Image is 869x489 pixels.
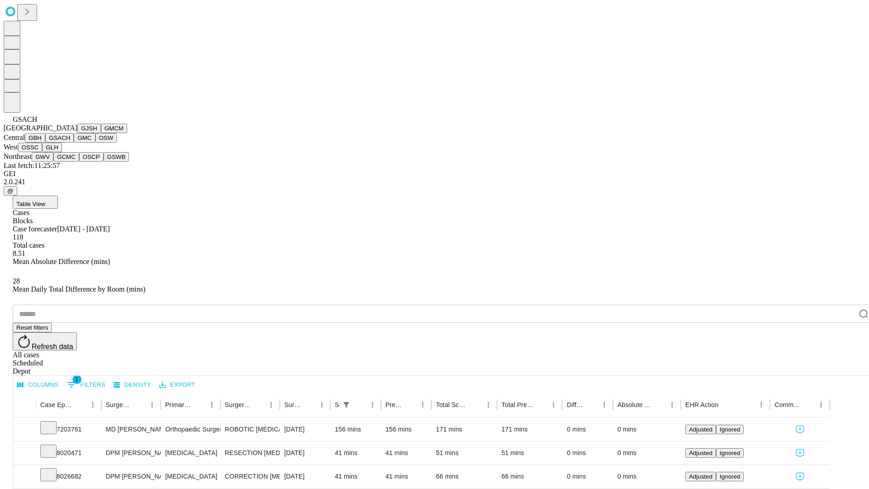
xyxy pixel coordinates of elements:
[598,398,611,411] button: Menu
[13,115,37,123] span: GSACH
[265,398,277,411] button: Menu
[4,143,18,151] span: West
[366,398,379,411] button: Menu
[25,133,45,143] button: GBH
[386,401,403,408] div: Predicted In Room Duration
[716,472,744,481] button: Ignored
[53,152,79,162] button: GCMC
[720,473,740,480] span: Ignored
[57,225,110,233] span: [DATE] - [DATE]
[13,249,25,257] span: 8.51
[815,398,827,411] button: Menu
[353,398,366,411] button: Sort
[225,401,251,408] div: Surgery Name
[4,178,865,186] div: 2.0.241
[802,398,815,411] button: Sort
[40,465,97,488] div: 8026682
[666,398,678,411] button: Menu
[77,124,101,133] button: GJSH
[225,465,275,488] div: CORRECTION [MEDICAL_DATA], [MEDICAL_DATA] [MEDICAL_DATA]
[685,401,718,408] div: EHR Action
[501,401,534,408] div: Total Predicted Duration
[335,441,377,465] div: 41 mins
[79,152,104,162] button: OSCP
[13,285,145,293] span: Mean Daily Total Difference by Room (mins)
[716,448,744,458] button: Ignored
[617,401,652,408] div: Absolute Difference
[335,418,377,441] div: 156 mins
[106,465,156,488] div: DPM [PERSON_NAME] [PERSON_NAME]
[157,378,197,392] button: Export
[535,398,547,411] button: Sort
[335,465,377,488] div: 41 mins
[284,465,326,488] div: [DATE]
[386,465,427,488] div: 41 mins
[653,398,666,411] button: Sort
[567,401,584,408] div: Difference
[18,422,31,438] button: Expand
[13,277,20,285] span: 28
[13,241,44,249] span: Total cases
[95,133,117,143] button: OSW
[133,398,146,411] button: Sort
[416,398,429,411] button: Menu
[617,418,676,441] div: 0 mins
[18,469,31,485] button: Expand
[4,170,865,178] div: GEI
[15,378,61,392] button: Select columns
[755,398,768,411] button: Menu
[7,187,14,194] span: @
[104,152,129,162] button: GSWB
[13,332,77,350] button: Refresh data
[501,441,558,465] div: 51 mins
[111,378,153,392] button: Density
[13,258,110,265] span: Mean Absolute Difference (mins)
[18,143,43,152] button: OSSC
[386,441,427,465] div: 41 mins
[386,418,427,441] div: 156 mins
[225,418,275,441] div: ROBOTIC [MEDICAL_DATA] KNEE TOTAL
[501,418,558,441] div: 171 mins
[74,398,86,411] button: Sort
[165,441,215,465] div: [MEDICAL_DATA]
[74,133,95,143] button: GMC
[303,398,315,411] button: Sort
[13,323,52,332] button: Reset filters
[4,134,25,141] span: Central
[567,465,608,488] div: 0 mins
[72,375,81,384] span: 1
[720,426,740,433] span: Ignored
[469,398,482,411] button: Sort
[774,401,801,408] div: Comments
[585,398,598,411] button: Sort
[689,426,712,433] span: Adjusted
[106,401,132,408] div: Surgeon Name
[13,225,57,233] span: Case forecaster
[165,465,215,488] div: [MEDICAL_DATA]
[32,152,53,162] button: GWV
[40,441,97,465] div: 8020471
[689,473,712,480] span: Adjusted
[685,472,716,481] button: Adjusted
[18,446,31,461] button: Expand
[40,401,73,408] div: Case Epic Id
[617,441,676,465] div: 0 mins
[284,401,302,408] div: Surgery Date
[146,398,158,411] button: Menu
[567,441,608,465] div: 0 mins
[165,418,215,441] div: Orthopaedic Surgery
[340,398,353,411] button: Show filters
[86,398,99,411] button: Menu
[482,398,495,411] button: Menu
[436,418,492,441] div: 171 mins
[284,441,326,465] div: [DATE]
[335,401,339,408] div: Scheduled In Room Duration
[225,441,275,465] div: RESECTION [MEDICAL_DATA] DISTAL END OF PHALANX TOE
[719,398,732,411] button: Sort
[13,233,23,241] span: 118
[16,324,48,331] span: Reset filters
[547,398,560,411] button: Menu
[404,398,416,411] button: Sort
[16,201,45,207] span: Table View
[720,450,740,456] span: Ignored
